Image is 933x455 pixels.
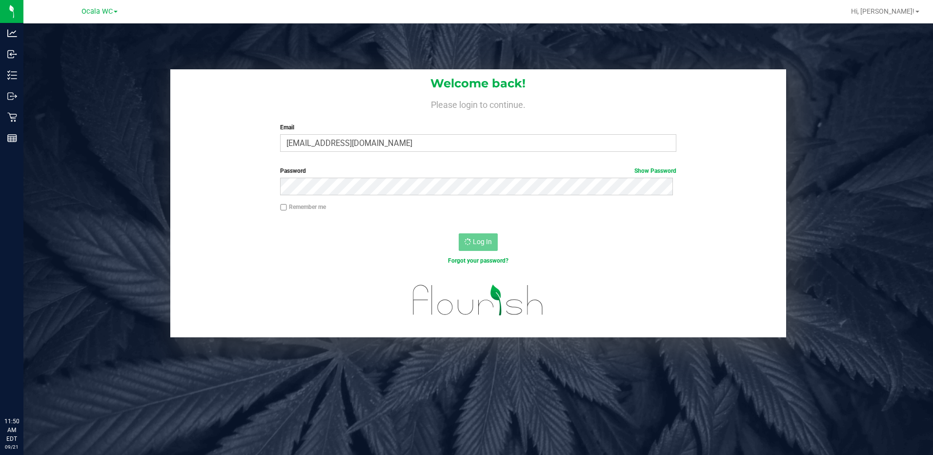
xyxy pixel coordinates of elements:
[7,70,17,80] inline-svg: Inventory
[81,7,113,16] span: Ocala WC
[473,238,492,246] span: Log In
[459,233,498,251] button: Log In
[7,49,17,59] inline-svg: Inbound
[280,204,287,211] input: Remember me
[7,112,17,122] inline-svg: Retail
[280,203,326,211] label: Remember me
[634,167,676,174] a: Show Password
[401,275,555,325] img: flourish_logo.svg
[280,167,306,174] span: Password
[7,133,17,143] inline-svg: Reports
[280,123,676,132] label: Email
[7,91,17,101] inline-svg: Outbound
[4,417,19,443] p: 11:50 AM EDT
[170,98,787,109] h4: Please login to continue.
[851,7,914,15] span: Hi, [PERSON_NAME]!
[170,77,787,90] h1: Welcome back!
[448,257,508,264] a: Forgot your password?
[4,443,19,451] p: 09/21
[7,28,17,38] inline-svg: Analytics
